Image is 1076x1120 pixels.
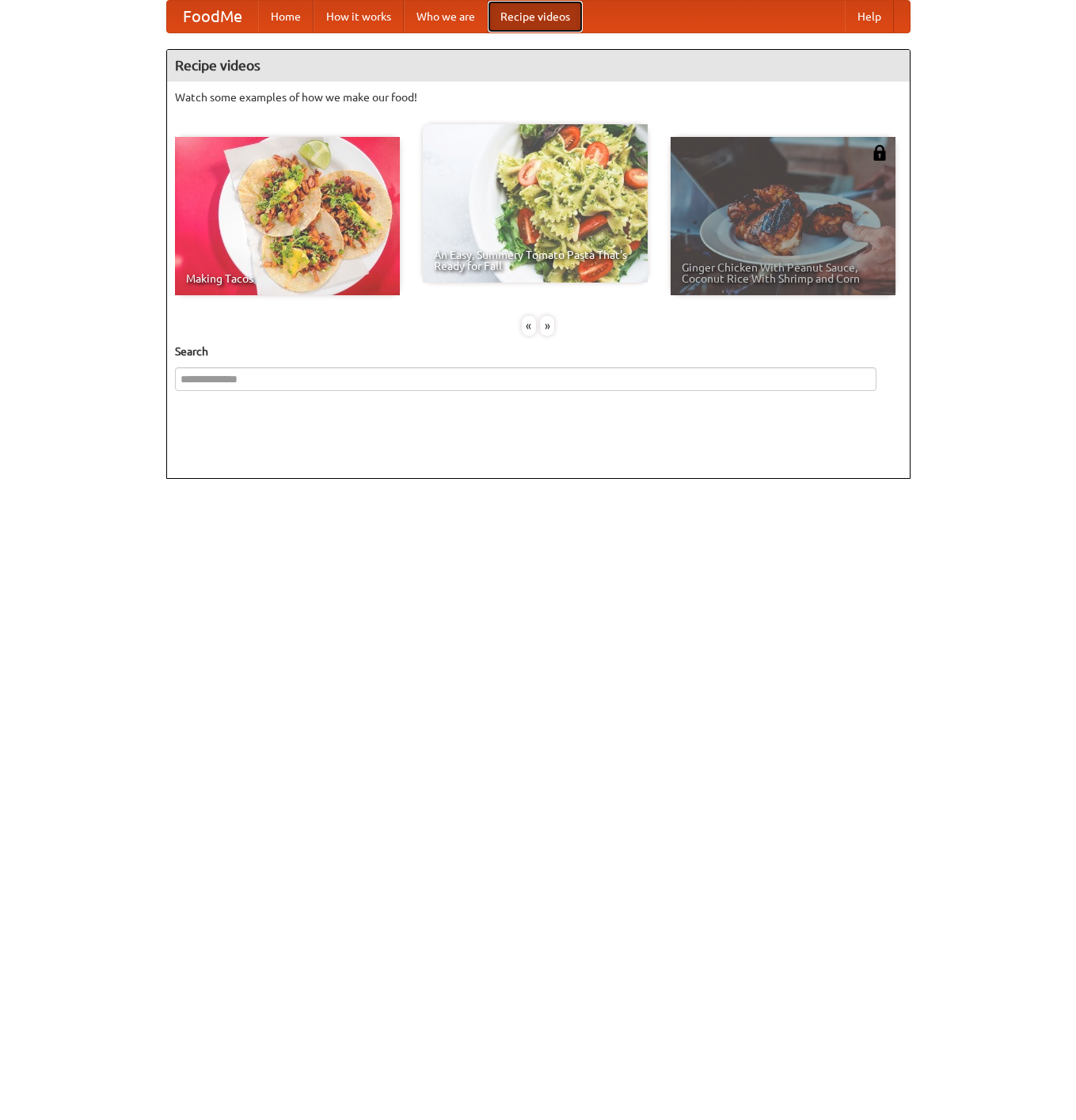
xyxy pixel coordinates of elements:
span: An Easy, Summery Tomato Pasta That's Ready for Fall [434,249,637,271]
a: Recipe videos [488,1,583,32]
img: 483408.png [872,145,888,161]
div: » [540,316,554,336]
a: Help [845,1,894,32]
h4: Recipe videos [167,50,910,82]
a: FoodMe [167,1,258,32]
a: Who we are [404,1,488,32]
div: « [522,316,536,336]
span: Making Tacos [186,273,389,284]
p: Watch some examples of how we make our food! [175,89,902,105]
a: How it works [314,1,404,32]
a: An Easy, Summery Tomato Pasta That's Ready for Fall [423,124,648,283]
a: Making Tacos [175,137,400,295]
a: Home [258,1,314,32]
h5: Search [175,344,902,359]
